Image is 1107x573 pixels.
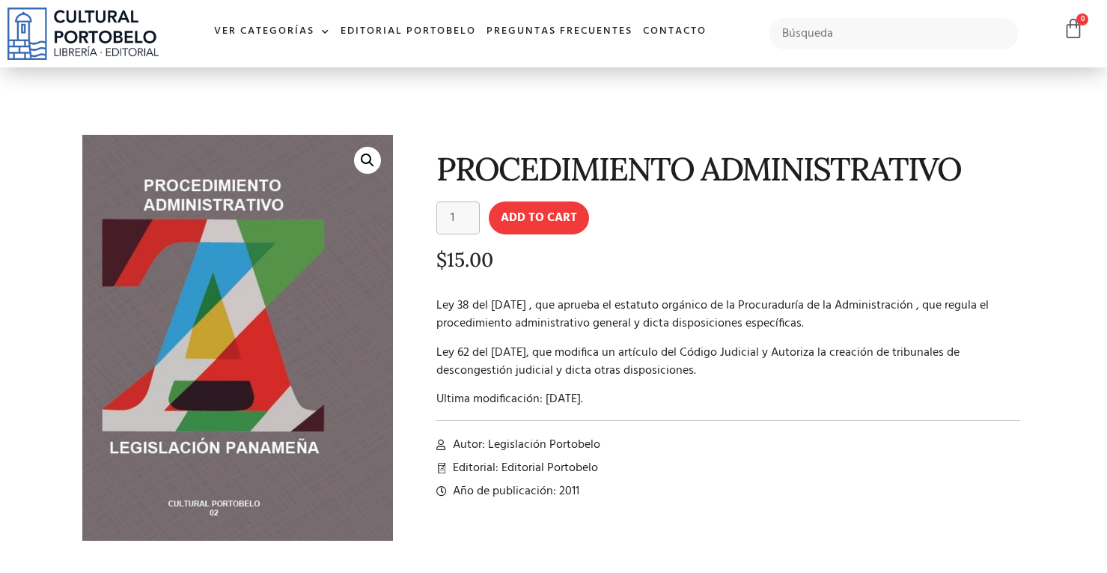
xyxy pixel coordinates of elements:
[436,390,1021,408] p: Ultima modificación: [DATE].
[436,201,480,234] input: Product quantity
[436,344,1021,380] p: Ley 62 del [DATE], que modifica un artículo del Código Judicial y Autoriza la creación de tribuna...
[1063,18,1084,40] a: 0
[481,16,638,48] a: Preguntas frecuentes
[449,482,579,500] span: Año de publicación: 2011
[209,16,335,48] a: Ver Categorías
[449,436,600,454] span: Autor: Legislación Portobelo
[489,201,589,234] button: Add to cart
[354,147,381,174] a: 🔍
[436,247,447,272] span: $
[769,18,1018,49] input: Búsqueda
[436,297,1021,333] p: Ley 38 del [DATE] , que aprueba el estatuto orgánico de la Procuraduría de la Administración , qu...
[335,16,481,48] a: Editorial Portobelo
[436,247,493,272] bdi: 15.00
[1076,13,1088,25] span: 0
[449,459,598,477] span: Editorial: Editorial Portobelo
[638,16,712,48] a: Contacto
[436,151,1021,187] h1: PROCEDIMIENTO ADMINISTRATIVO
